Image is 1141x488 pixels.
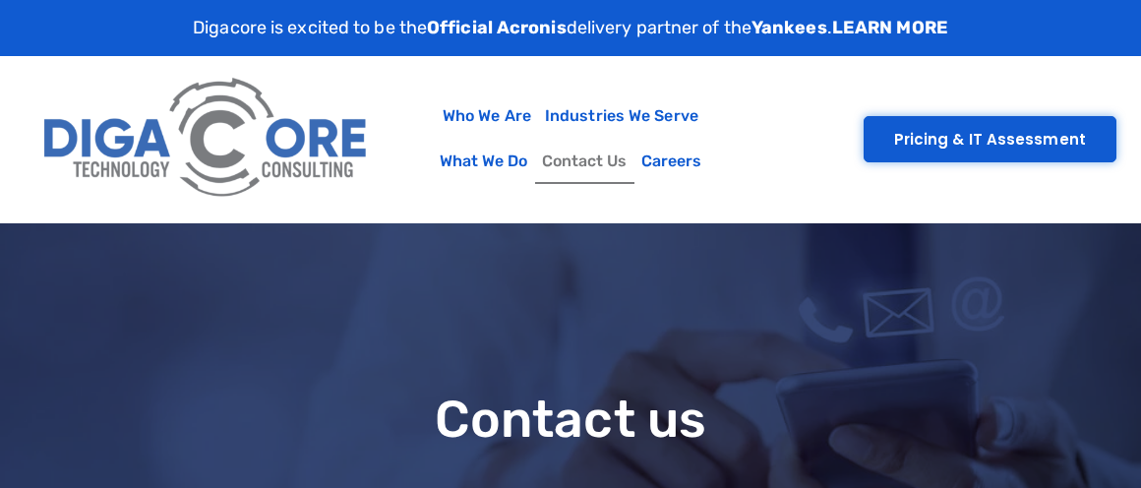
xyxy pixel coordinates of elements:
[433,139,535,184] a: What We Do
[535,139,634,184] a: Contact Us
[389,93,752,184] nav: Menu
[436,93,538,139] a: Who We Are
[751,17,827,38] strong: Yankees
[634,139,709,184] a: Careers
[538,93,705,139] a: Industries We Serve
[427,17,567,38] strong: Official Acronis
[34,66,379,213] img: Digacore Logo
[193,15,948,41] p: Digacore is excited to be the delivery partner of the .
[832,17,948,38] a: LEARN MORE
[894,132,1086,147] span: Pricing & IT Assessment
[10,392,1131,448] h1: Contact us
[864,116,1116,162] a: Pricing & IT Assessment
